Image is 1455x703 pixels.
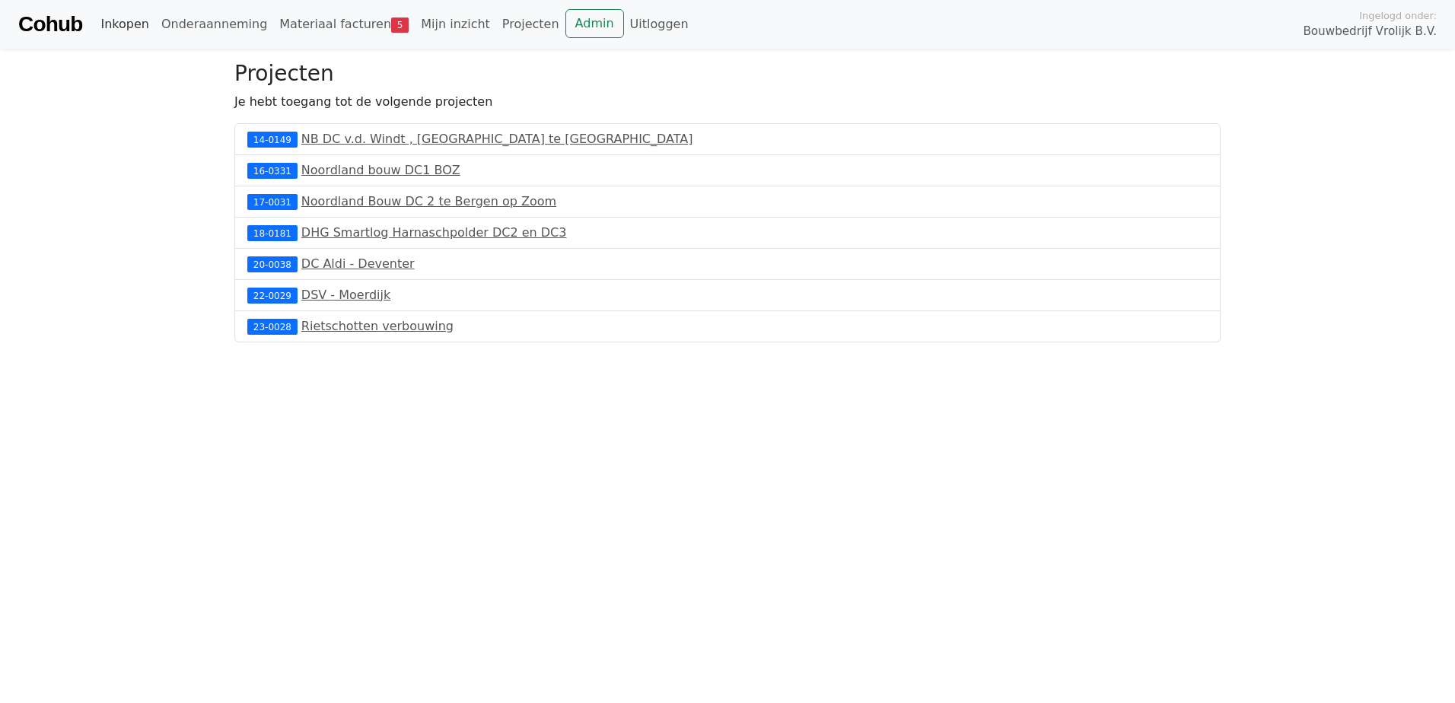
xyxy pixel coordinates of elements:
[301,288,390,302] a: DSV - Moerdijk
[94,9,154,40] a: Inkopen
[247,163,298,178] div: 16-0331
[155,9,273,40] a: Onderaanneming
[301,225,567,240] a: DHG Smartlog Harnaschpolder DC2 en DC3
[301,194,556,208] a: Noordland Bouw DC 2 te Bergen op Zoom
[273,9,415,40] a: Materiaal facturen5
[234,93,1221,111] p: Je hebt toegang tot de volgende projecten
[247,132,298,147] div: 14-0149
[1359,8,1437,23] span: Ingelogd onder:
[496,9,565,40] a: Projecten
[565,9,624,38] a: Admin
[415,9,496,40] a: Mijn inzicht
[301,256,415,271] a: DC Aldi - Deventer
[301,163,460,177] a: Noordland bouw DC1 BOZ
[234,61,1221,87] h3: Projecten
[247,225,298,240] div: 18-0181
[301,319,454,333] a: Rietschotten verbouwing
[247,194,298,209] div: 17-0031
[247,288,298,303] div: 22-0029
[391,17,409,33] span: 5
[247,319,298,334] div: 23-0028
[301,132,693,146] a: NB DC v.d. Windt , [GEOGRAPHIC_DATA] te [GEOGRAPHIC_DATA]
[1303,23,1437,40] span: Bouwbedrijf Vrolijk B.V.
[18,6,82,43] a: Cohub
[624,9,695,40] a: Uitloggen
[247,256,298,272] div: 20-0038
